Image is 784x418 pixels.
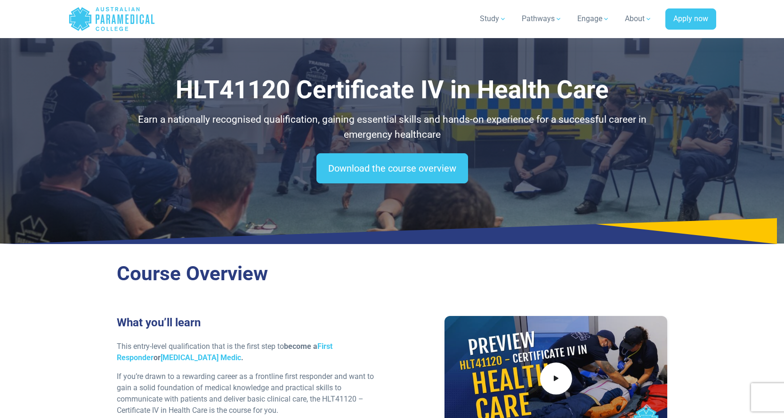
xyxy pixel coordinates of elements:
[117,262,668,286] h2: Course Overview
[68,4,155,34] a: Australian Paramedical College
[161,353,241,362] a: [MEDICAL_DATA] Medic
[117,342,332,362] a: First Responder
[117,371,387,416] p: If you’re drawn to a rewarding career as a frontline first responder and want to gain a solid fou...
[572,6,615,32] a: Engage
[474,6,512,32] a: Study
[117,112,668,142] p: Earn a nationally recognised qualification, gaining essential skills and hands-on experience for ...
[117,316,387,330] h3: What you’ll learn
[117,341,387,363] p: This entry-level qualification that is the first step to
[665,8,716,30] a: Apply now
[117,342,332,362] strong: become a or .
[619,6,658,32] a: About
[117,75,668,105] h1: HLT41120 Certificate IV in Health Care
[316,153,468,183] a: Download the course overview
[516,6,568,32] a: Pathways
